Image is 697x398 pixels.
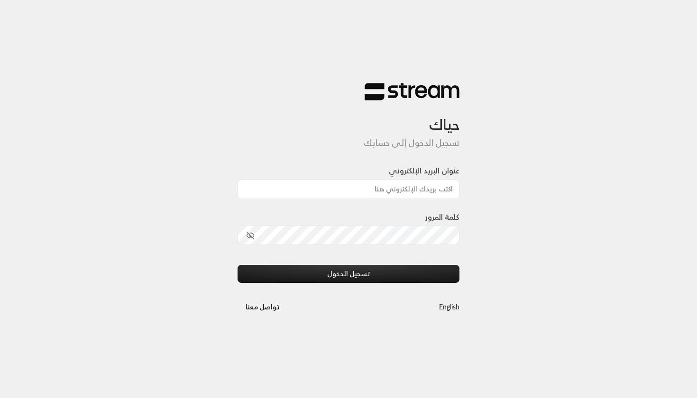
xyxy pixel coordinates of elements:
[238,180,459,199] input: اكتب بريدك الإلكتروني هنا
[238,265,459,282] button: تسجيل الدخول
[238,298,287,316] button: تواصل معنا
[238,101,459,134] h3: حياك
[242,227,258,244] button: toggle password visibility
[238,138,459,148] h5: تسجيل الدخول إلى حسابك
[425,211,459,223] label: كلمة المرور
[238,301,287,313] a: تواصل معنا
[365,82,459,101] img: Stream Logo
[439,298,459,316] a: English
[389,165,459,176] label: عنوان البريد الإلكتروني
